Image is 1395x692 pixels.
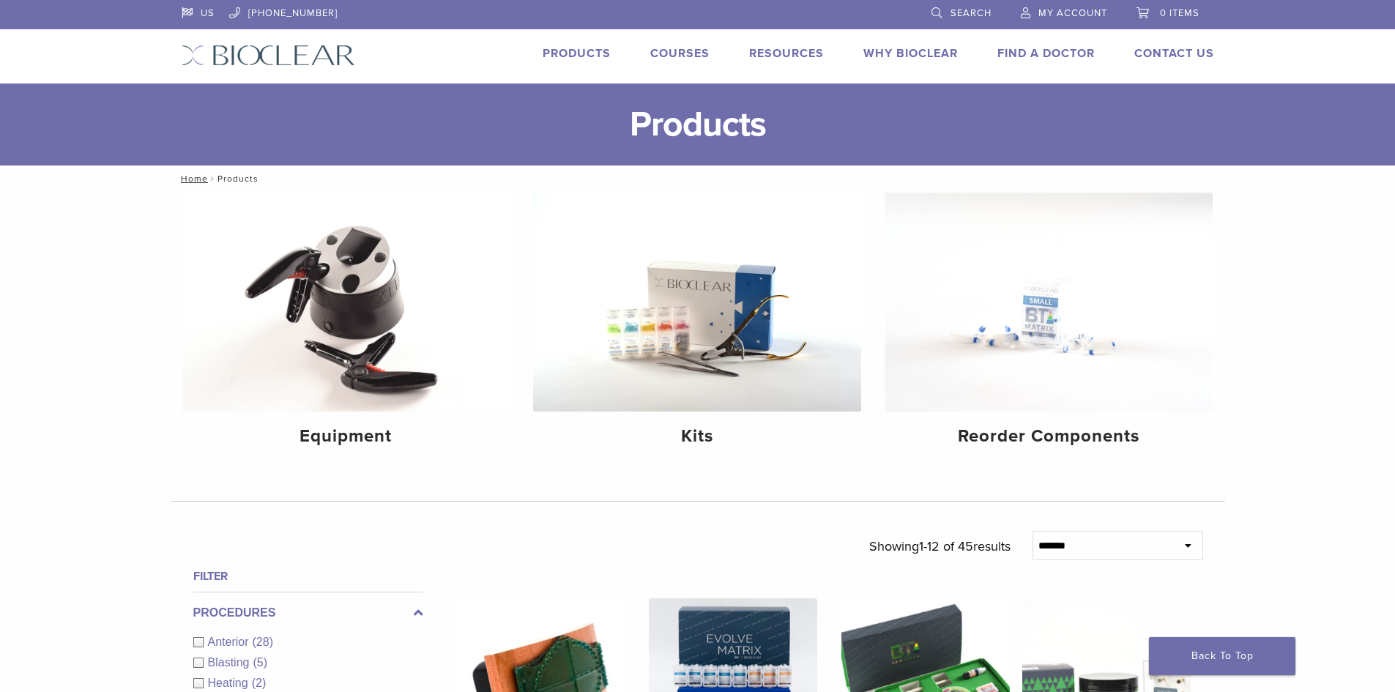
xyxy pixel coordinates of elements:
[997,46,1095,61] a: Find A Doctor
[253,656,267,669] span: (5)
[533,193,861,412] img: Kits
[208,656,253,669] span: Blasting
[208,175,217,182] span: /
[749,46,824,61] a: Resources
[208,636,253,648] span: Anterior
[182,45,355,66] img: Bioclear
[919,538,973,554] span: 1-12 of 45
[885,193,1213,459] a: Reorder Components
[885,193,1213,412] img: Reorder Components
[208,677,252,689] span: Heating
[869,531,1011,562] p: Showing results
[171,165,1225,192] nav: Products
[545,423,849,450] h4: Kits
[182,193,510,412] img: Equipment
[193,604,423,622] label: Procedures
[252,677,267,689] span: (2)
[863,46,958,61] a: Why Bioclear
[1149,637,1295,675] a: Back To Top
[1160,7,1199,19] span: 0 items
[650,46,710,61] a: Courses
[896,423,1201,450] h4: Reorder Components
[193,568,423,585] h4: Filter
[176,174,208,184] a: Home
[182,193,510,459] a: Equipment
[1038,7,1107,19] span: My Account
[194,423,499,450] h4: Equipment
[1134,46,1214,61] a: Contact Us
[533,193,861,459] a: Kits
[543,46,611,61] a: Products
[253,636,273,648] span: (28)
[951,7,992,19] span: Search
